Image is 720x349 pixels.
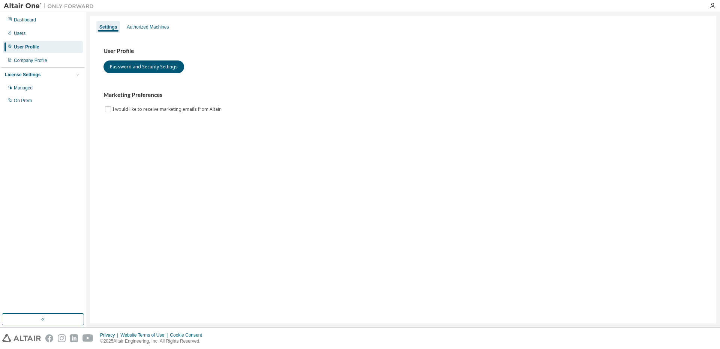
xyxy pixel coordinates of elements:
div: Website Terms of Use [120,332,170,338]
div: Settings [99,24,117,30]
div: User Profile [14,44,39,50]
img: linkedin.svg [70,334,78,342]
h3: Marketing Preferences [103,91,703,99]
div: Company Profile [14,57,47,63]
div: Privacy [100,332,120,338]
h3: User Profile [103,47,703,55]
img: youtube.svg [82,334,93,342]
div: Managed [14,85,33,91]
label: I would like to receive marketing emails from Altair [112,105,222,114]
img: altair_logo.svg [2,334,41,342]
button: Password and Security Settings [103,60,184,73]
div: Authorized Machines [127,24,169,30]
img: facebook.svg [45,334,53,342]
div: Users [14,30,25,36]
div: On Prem [14,98,32,104]
div: Dashboard [14,17,36,23]
img: Altair One [4,2,97,10]
div: Cookie Consent [170,332,206,338]
img: instagram.svg [58,334,66,342]
p: © 2025 Altair Engineering, Inc. All Rights Reserved. [100,338,207,344]
div: License Settings [5,72,40,78]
